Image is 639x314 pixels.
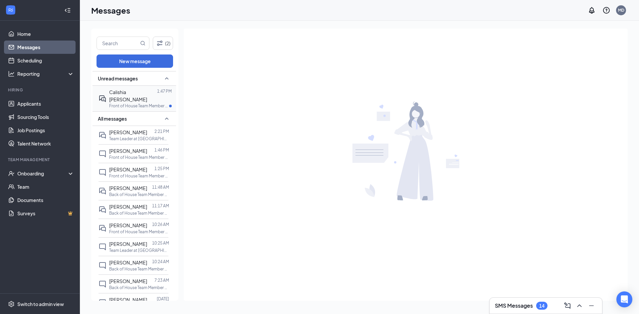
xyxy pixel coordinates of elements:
p: Front of House Team Member at [GEOGRAPHIC_DATA] ([GEOGRAPHIC_DATA]) [109,173,169,179]
svg: MagnifyingGlass [140,41,145,46]
svg: ChatInactive [99,243,106,251]
p: Back of House Team Member at [GEOGRAPHIC_DATA] ([GEOGRAPHIC_DATA]) [109,210,169,216]
a: Scheduling [17,54,74,67]
p: Back of House Team Member at [GEOGRAPHIC_DATA] ([GEOGRAPHIC_DATA]) [109,192,169,197]
a: Team [17,180,74,193]
span: [PERSON_NAME] [109,260,147,265]
p: 2:21 PM [154,129,169,134]
svg: ChatInactive [99,168,106,176]
a: Sourcing Tools [17,110,74,124]
p: Team Leader at [GEOGRAPHIC_DATA] ([GEOGRAPHIC_DATA]) [109,136,169,142]
span: [PERSON_NAME] [109,278,147,284]
svg: ComposeMessage [563,302,571,310]
div: Team Management [8,157,73,162]
svg: DoubleChat [99,224,106,232]
div: Reporting [17,70,75,77]
p: 11:48 AM [152,184,169,190]
span: [PERSON_NAME] [109,204,147,210]
div: 14 [539,303,544,309]
a: Documents [17,193,74,207]
svg: ChatInactive [99,150,106,158]
p: 7:23 AM [154,277,169,283]
a: Messages [17,41,74,54]
span: [PERSON_NAME] [109,185,147,191]
p: Front of House Team Member at [GEOGRAPHIC_DATA] ([GEOGRAPHIC_DATA]) [109,103,169,109]
p: 10:26 AM [152,222,169,227]
div: Open Intercom Messenger [616,291,632,307]
span: [PERSON_NAME] [109,297,147,303]
button: Minimize [586,300,597,311]
span: [PERSON_NAME] [109,129,147,135]
p: [DATE] [157,296,169,302]
p: 1:46 PM [154,147,169,153]
span: Unread messages [98,75,138,82]
span: [PERSON_NAME] [109,241,147,247]
p: 10:25 AM [152,240,169,246]
svg: QuestionInfo [602,6,610,14]
a: Applicants [17,97,74,110]
p: Front of House Team Member at [GEOGRAPHIC_DATA] ([GEOGRAPHIC_DATA]) [109,155,169,160]
input: Search [97,37,139,50]
p: Back of House Team Member at [GEOGRAPHIC_DATA] ([GEOGRAPHIC_DATA]) [109,266,169,272]
svg: WorkstreamLogo [7,7,14,13]
svg: SmallChevronUp [163,115,171,123]
div: Switch to admin view [17,301,64,307]
span: Calishia [PERSON_NAME] [109,89,147,102]
div: Hiring [8,87,73,93]
svg: ChatInactive [99,299,106,307]
svg: ChatInactive [99,280,106,288]
svg: Analysis [8,70,15,77]
h3: SMS Messages [495,302,533,309]
a: Home [17,27,74,41]
span: [PERSON_NAME] [109,166,147,172]
svg: DoubleChat [99,206,106,214]
span: [PERSON_NAME] [109,148,147,154]
svg: ChatInactive [99,262,106,269]
p: Back of House Team Member at [GEOGRAPHIC_DATA] ([GEOGRAPHIC_DATA]) [109,285,169,290]
p: 1:25 PM [154,166,169,171]
svg: Minimize [587,302,595,310]
p: Front of House Team Member at [GEOGRAPHIC_DATA] ([GEOGRAPHIC_DATA]) [109,229,169,235]
button: ComposeMessage [562,300,573,311]
button: ChevronUp [574,300,585,311]
p: 10:24 AM [152,259,169,264]
span: [PERSON_NAME] [109,222,147,228]
svg: ActiveDoubleChat [99,95,106,103]
a: Talent Network [17,137,74,150]
svg: Collapse [64,7,71,14]
svg: DoubleChat [99,187,106,195]
p: Team Leader at [GEOGRAPHIC_DATA] ([GEOGRAPHIC_DATA]) [109,248,169,253]
svg: SmallChevronUp [163,74,171,82]
svg: Filter [156,39,164,47]
a: Job Postings [17,124,74,137]
svg: ChevronUp [575,302,583,310]
h1: Messages [91,5,130,16]
a: SurveysCrown [17,207,74,220]
p: 11:17 AM [152,203,169,209]
button: Filter (2) [153,37,173,50]
div: Onboarding [17,170,69,177]
span: All messages [98,115,127,122]
p: 1:47 PM [157,88,172,94]
div: MD [618,7,624,13]
svg: Settings [8,301,15,307]
button: New message [97,54,173,68]
svg: UserCheck [8,170,15,177]
svg: DoubleChat [99,131,106,139]
svg: Notifications [588,6,596,14]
